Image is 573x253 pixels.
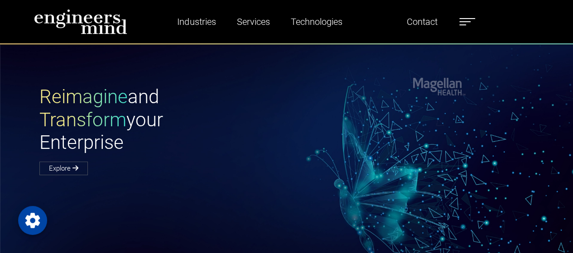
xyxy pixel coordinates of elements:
a: Explore [39,162,88,175]
a: Technologies [287,11,346,32]
a: Contact [403,11,441,32]
a: Services [233,11,273,32]
span: Transform [39,109,126,131]
span: Reimagine [39,86,128,108]
img: logo [34,9,127,34]
a: Industries [173,11,219,32]
h1: and your Enterprise [39,86,287,154]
